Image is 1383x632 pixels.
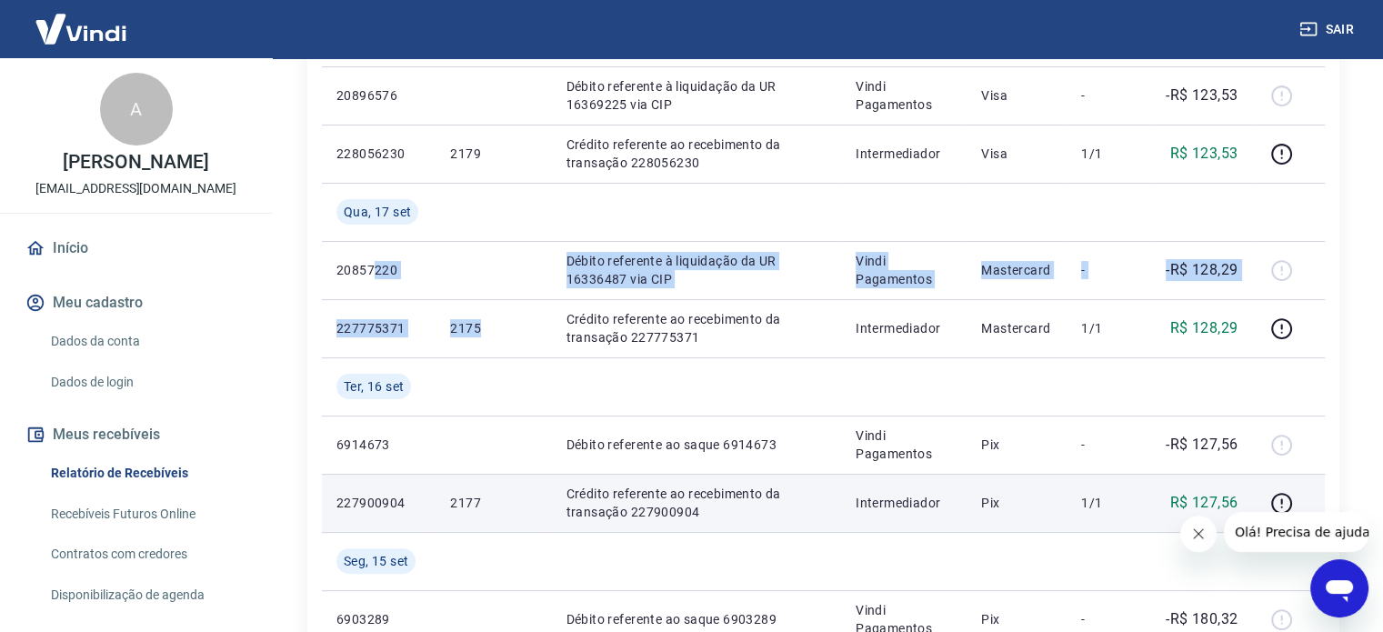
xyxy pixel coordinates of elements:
[1224,512,1368,552] iframe: Mensagem da empresa
[856,77,952,114] p: Vindi Pagamentos
[336,494,421,512] p: 227900904
[566,610,827,628] p: Débito referente ao saque 6903289
[981,436,1052,454] p: Pix
[44,577,250,614] a: Disponibilização de agenda
[344,203,411,221] span: Qua, 17 set
[22,1,140,56] img: Vindi
[44,455,250,492] a: Relatório de Recebíveis
[44,536,250,573] a: Contratos com credores
[344,552,408,570] span: Seg, 15 set
[981,610,1052,628] p: Pix
[1310,559,1368,617] iframe: Botão para abrir a janela de mensagens
[35,179,236,198] p: [EMAIL_ADDRESS][DOMAIN_NAME]
[44,323,250,360] a: Dados da conta
[44,496,250,533] a: Recebíveis Futuros Online
[1081,86,1135,105] p: -
[981,494,1052,512] p: Pix
[566,310,827,346] p: Crédito referente ao recebimento da transação 227775371
[450,319,536,337] p: 2175
[1081,610,1135,628] p: -
[44,364,250,401] a: Dados de login
[1166,259,1238,281] p: -R$ 128,29
[566,77,827,114] p: Débito referente à liquidação da UR 16369225 via CIP
[856,145,952,163] p: Intermediador
[1081,494,1135,512] p: 1/1
[336,319,421,337] p: 227775371
[981,319,1052,337] p: Mastercard
[1296,13,1361,46] button: Sair
[566,135,827,172] p: Crédito referente ao recebimento da transação 228056230
[856,494,952,512] p: Intermediador
[1166,85,1238,106] p: -R$ 123,53
[344,377,404,396] span: Ter, 16 set
[1166,434,1238,456] p: -R$ 127,56
[63,153,208,172] p: [PERSON_NAME]
[1170,317,1238,339] p: R$ 128,29
[981,86,1052,105] p: Visa
[22,415,250,455] button: Meus recebíveis
[981,145,1052,163] p: Visa
[336,436,421,454] p: 6914673
[336,261,421,279] p: 20857220
[1180,516,1217,552] iframe: Fechar mensagem
[336,610,421,628] p: 6903289
[566,436,827,454] p: Débito referente ao saque 6914673
[450,145,536,163] p: 2179
[336,86,421,105] p: 20896576
[1170,492,1238,514] p: R$ 127,56
[566,485,827,521] p: Crédito referente ao recebimento da transação 227900904
[100,73,173,145] div: A
[22,228,250,268] a: Início
[856,426,952,463] p: Vindi Pagamentos
[11,13,153,27] span: Olá! Precisa de ajuda?
[22,283,250,323] button: Meu cadastro
[1170,143,1238,165] p: R$ 123,53
[1081,319,1135,337] p: 1/1
[856,252,952,288] p: Vindi Pagamentos
[856,319,952,337] p: Intermediador
[566,252,827,288] p: Débito referente à liquidação da UR 16336487 via CIP
[981,261,1052,279] p: Mastercard
[1081,436,1135,454] p: -
[336,145,421,163] p: 228056230
[1166,608,1238,630] p: -R$ 180,32
[1081,145,1135,163] p: 1/1
[1081,261,1135,279] p: -
[450,494,536,512] p: 2177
